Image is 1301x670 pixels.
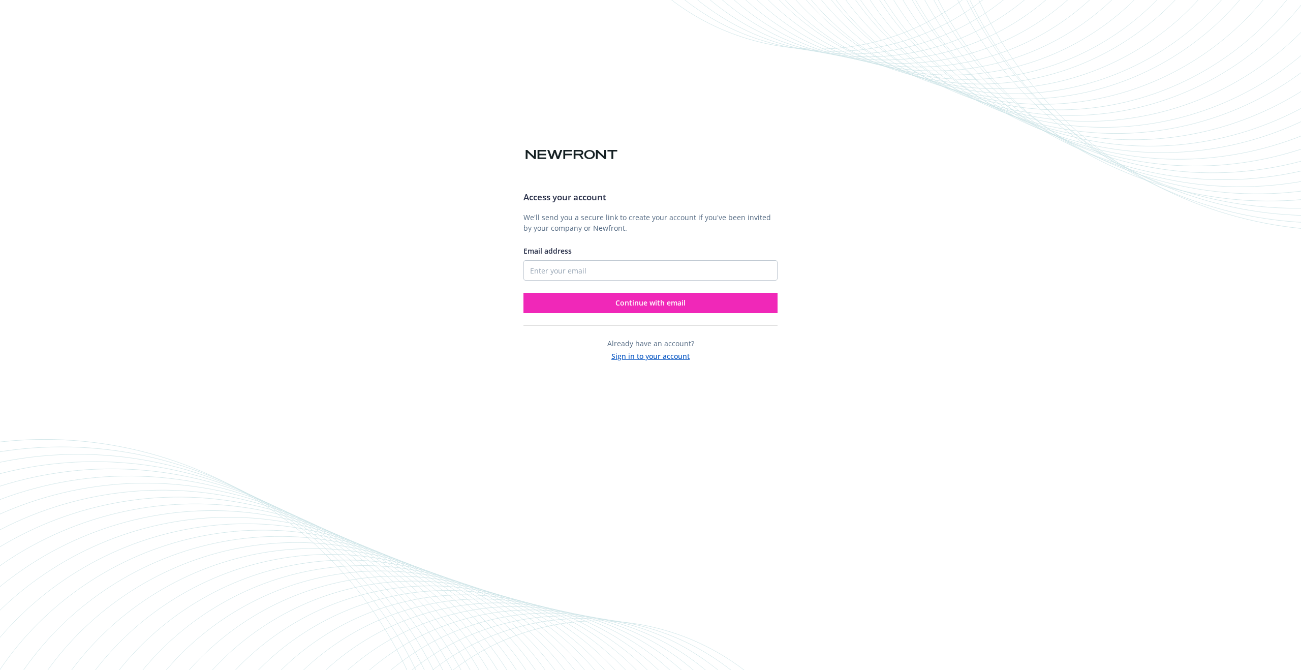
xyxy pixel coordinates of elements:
[607,339,694,348] span: Already have an account?
[523,146,619,164] img: Newfront logo
[615,298,686,308] span: Continue with email
[523,191,778,204] h3: Access your account
[523,260,778,281] input: Enter your email
[611,349,690,361] button: Sign in to your account
[523,246,572,256] span: Email address
[523,212,778,233] p: We'll send you a secure link to create your account if you've been invited by your company or New...
[523,293,778,313] button: Continue with email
